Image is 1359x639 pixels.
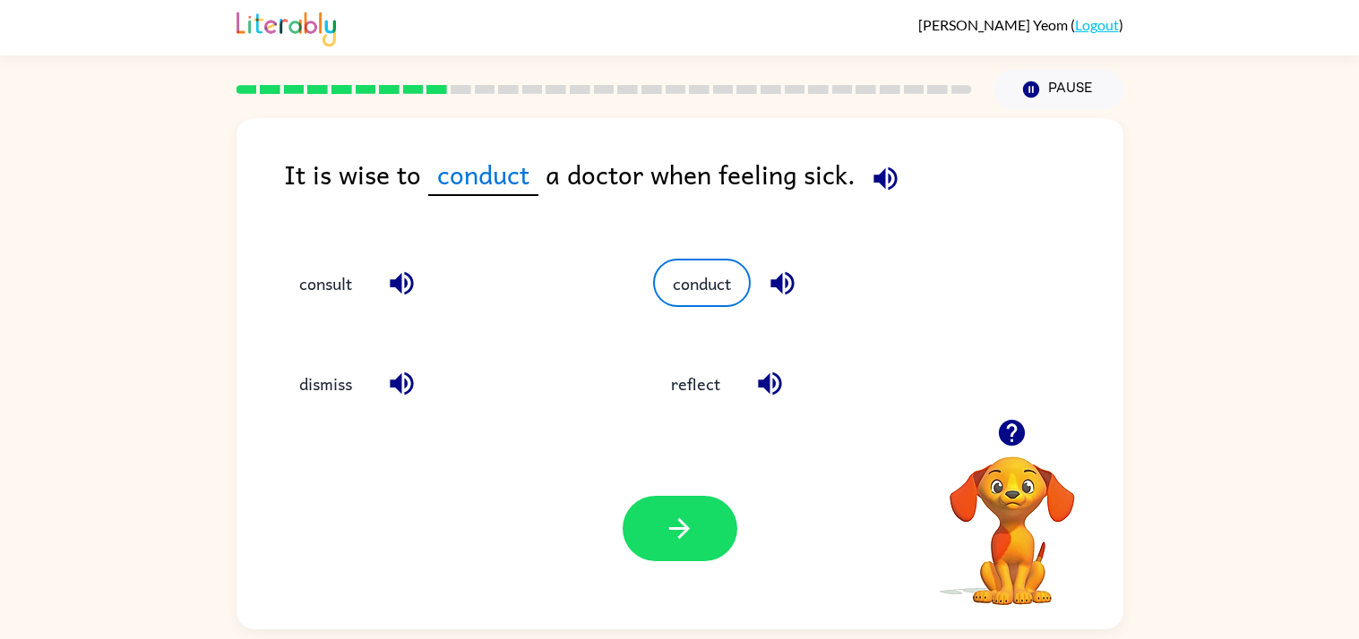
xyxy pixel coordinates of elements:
[237,7,336,47] img: Literably
[1075,16,1119,33] a: Logout
[284,154,1123,223] div: It is wise to a doctor when feeling sick.
[653,259,751,307] button: conduct
[428,154,538,196] span: conduct
[653,360,738,408] button: reflect
[918,16,1123,33] div: ( )
[993,69,1123,110] button: Pause
[281,259,370,307] button: consult
[923,429,1102,608] video: Your browser must support playing .mp4 files to use Literably. Please try using another browser.
[918,16,1071,33] span: [PERSON_NAME] Yeom
[281,360,370,408] button: dismiss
